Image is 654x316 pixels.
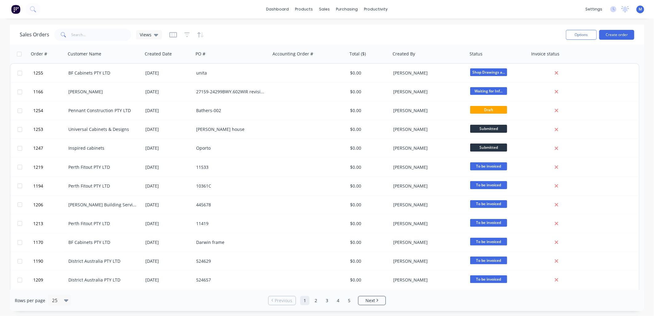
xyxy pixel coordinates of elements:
[350,70,386,76] div: $0.00
[145,239,191,245] div: [DATE]
[393,277,462,283] div: [PERSON_NAME]
[145,145,191,151] div: [DATE]
[599,30,634,40] button: Create order
[68,51,101,57] div: Customer Name
[196,126,264,132] div: [PERSON_NAME] house
[145,51,172,57] div: Created Date
[470,275,507,283] span: To be invoiced
[349,51,366,57] div: Total ($)
[71,29,131,41] input: Search...
[470,257,507,264] span: To be invoiced
[196,239,264,245] div: Darwin frame
[393,202,462,208] div: [PERSON_NAME]
[358,298,386,304] a: Next page
[196,202,264,208] div: 445678
[470,144,507,151] span: Submitted
[350,107,386,114] div: $0.00
[68,202,137,208] div: [PERSON_NAME] Building Services
[350,145,386,151] div: $0.00
[196,51,205,57] div: PO #
[268,298,296,304] a: Previous page
[531,51,559,57] div: Invoice status
[31,158,68,176] button: 1219
[350,183,386,189] div: $0.00
[470,68,507,76] span: Shop Drawings a...
[345,296,354,305] a: Page 5
[31,177,68,195] button: 1194
[263,5,292,14] a: dashboard
[393,70,462,76] div: [PERSON_NAME]
[196,89,264,95] div: 27159-24299BWY.602WIR revision
[322,296,332,305] a: Page 3
[196,221,264,227] div: 11419
[470,181,507,189] span: To be invoiced
[20,32,49,38] h1: Sales Orders
[33,107,43,114] span: 1254
[31,101,68,120] button: 1254
[275,298,293,304] span: Previous
[145,126,191,132] div: [DATE]
[333,5,361,14] div: purchasing
[333,296,343,305] a: Page 4
[350,202,386,208] div: $0.00
[68,221,137,227] div: Perth Fitout PTY LTD
[31,252,68,270] button: 1190
[31,51,47,57] div: Order #
[33,202,43,208] span: 1206
[470,87,507,95] span: Waiting for Inf...
[33,183,43,189] span: 1194
[350,239,386,245] div: $0.00
[196,107,264,114] div: Bathers-002
[33,258,43,264] span: 1190
[33,89,43,95] span: 1166
[31,271,68,289] button: 1209
[470,125,507,132] span: Submitted
[68,277,137,283] div: District Australia PTY LTD
[145,202,191,208] div: [DATE]
[31,233,68,252] button: 1170
[470,106,507,114] span: Draft
[68,164,137,170] div: Perth Fitout PTY LTD
[196,145,264,151] div: Oporto
[316,5,333,14] div: sales
[140,31,151,38] span: Views
[31,214,68,233] button: 1213
[365,298,375,304] span: Next
[393,164,462,170] div: [PERSON_NAME]
[33,239,43,245] span: 1170
[145,258,191,264] div: [DATE]
[300,296,309,305] a: Page 1 is your current page
[470,200,507,208] span: To be invoiced
[31,83,68,101] button: 1166
[470,51,482,57] div: Status
[68,183,137,189] div: Perth Fitout PTY LTD
[31,196,68,214] button: 1206
[11,5,20,14] img: Factory
[639,6,642,12] span: M
[33,221,43,227] span: 1213
[68,70,137,76] div: BF Cabinets PTY LTD
[393,258,462,264] div: [PERSON_NAME]
[196,258,264,264] div: 524629
[196,70,264,76] div: unita
[33,70,43,76] span: 1255
[68,107,137,114] div: Pennant Construction PTY LTD
[33,164,43,170] span: 1219
[350,221,386,227] div: $0.00
[470,219,507,227] span: To be invoiced
[33,145,43,151] span: 1247
[266,296,388,305] ul: Pagination
[393,221,462,227] div: [PERSON_NAME]
[350,126,386,132] div: $0.00
[196,183,264,189] div: 10361C
[33,277,43,283] span: 1209
[68,89,137,95] div: [PERSON_NAME]
[33,126,43,132] span: 1253
[393,183,462,189] div: [PERSON_NAME]
[196,277,264,283] div: 524657
[350,164,386,170] div: $0.00
[350,258,386,264] div: $0.00
[31,139,68,157] button: 1247
[31,120,68,139] button: 1253
[393,239,462,245] div: [PERSON_NAME]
